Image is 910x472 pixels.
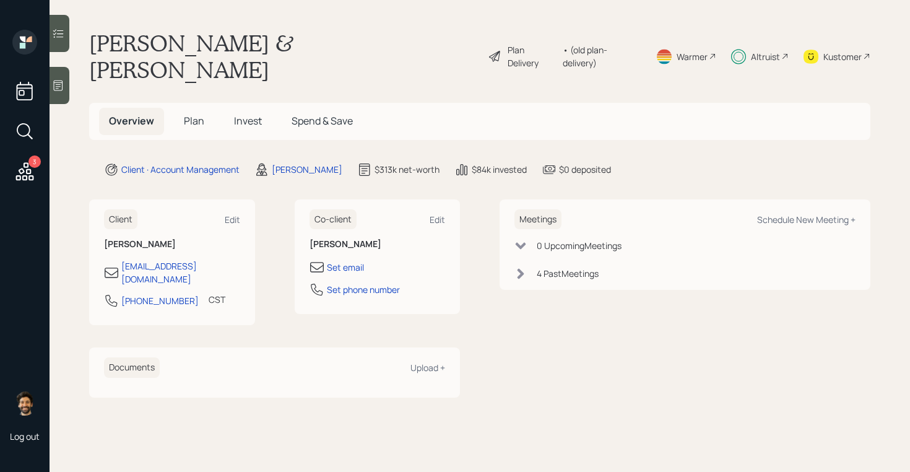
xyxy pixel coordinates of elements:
[563,43,641,69] div: • (old plan-delivery)
[292,114,353,128] span: Spend & Save
[10,430,40,442] div: Log out
[508,43,557,69] div: Plan Delivery
[327,261,364,274] div: Set email
[410,362,445,374] div: Upload +
[757,214,856,225] div: Schedule New Meeting +
[104,357,160,378] h6: Documents
[209,293,225,306] div: CST
[537,239,622,252] div: 0 Upcoming Meeting s
[12,391,37,416] img: eric-schwartz-headshot.png
[109,114,154,128] span: Overview
[375,163,440,176] div: $313k net-worth
[677,50,708,63] div: Warmer
[559,163,611,176] div: $0 deposited
[430,214,445,225] div: Edit
[234,114,262,128] span: Invest
[121,294,199,307] div: [PHONE_NUMBER]
[751,50,780,63] div: Altruist
[28,155,41,168] div: 3
[472,163,527,176] div: $84k invested
[823,50,862,63] div: Kustomer
[537,267,599,280] div: 4 Past Meeting s
[89,30,478,83] h1: [PERSON_NAME] & [PERSON_NAME]
[104,209,137,230] h6: Client
[327,283,400,296] div: Set phone number
[184,114,204,128] span: Plan
[121,163,240,176] div: Client · Account Management
[104,239,240,250] h6: [PERSON_NAME]
[272,163,342,176] div: [PERSON_NAME]
[310,209,357,230] h6: Co-client
[225,214,240,225] div: Edit
[121,260,240,286] div: [EMAIL_ADDRESS][DOMAIN_NAME]
[310,239,446,250] h6: [PERSON_NAME]
[514,209,561,230] h6: Meetings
